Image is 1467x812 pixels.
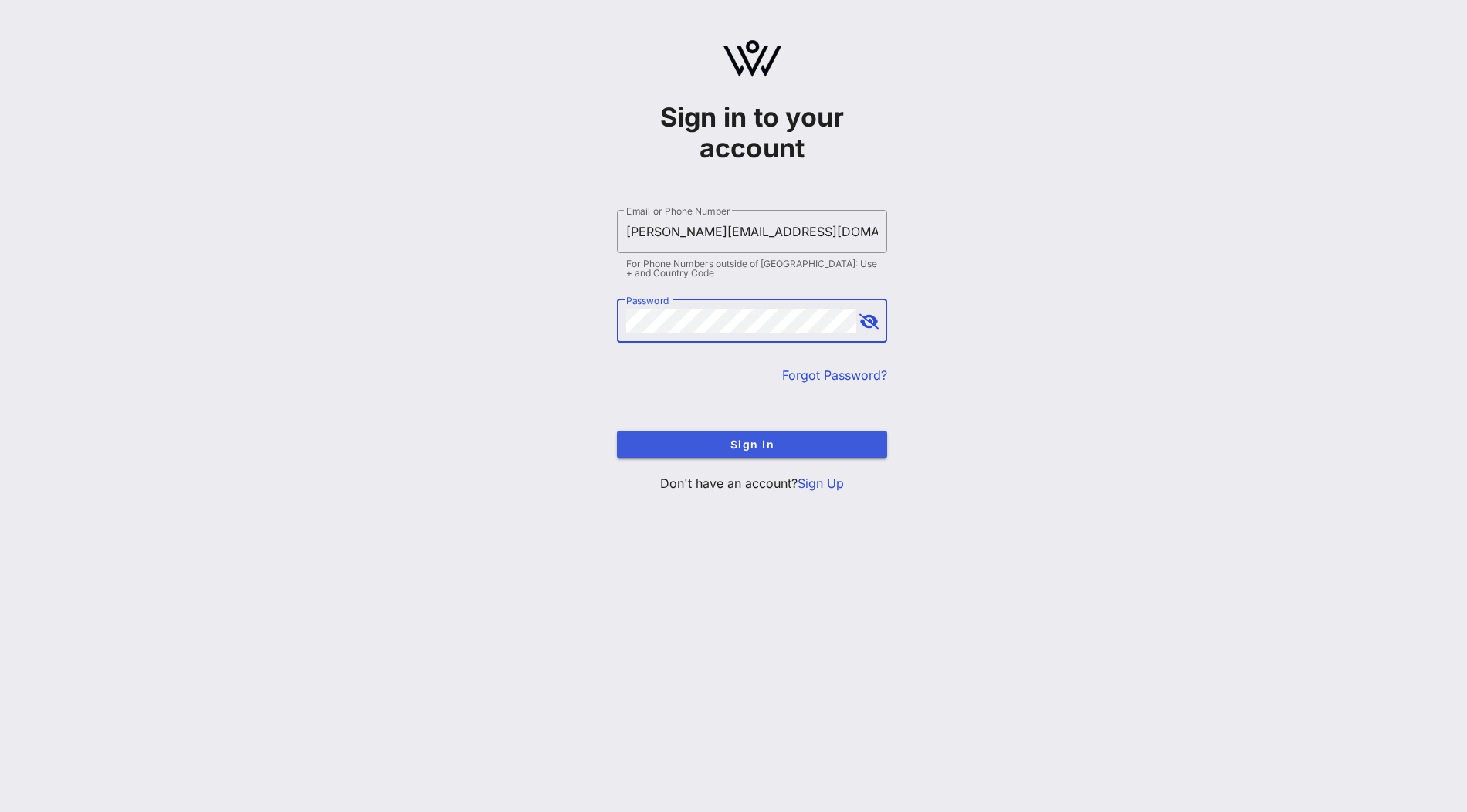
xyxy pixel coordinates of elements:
img: logo.svg [723,40,781,77]
div: For Phone Numbers outside of [GEOGRAPHIC_DATA]: Use + and Country Code [626,259,878,278]
button: Sign In [617,431,887,458]
span: Sign In [629,438,875,451]
p: Don't have an account? [617,474,887,492]
button: append icon [859,314,879,330]
a: Sign Up [798,475,844,491]
label: Password [626,295,669,306]
h1: Sign in to your account [617,102,887,164]
a: Forgot Password? [782,367,887,383]
label: Email or Phone Number [626,205,730,217]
